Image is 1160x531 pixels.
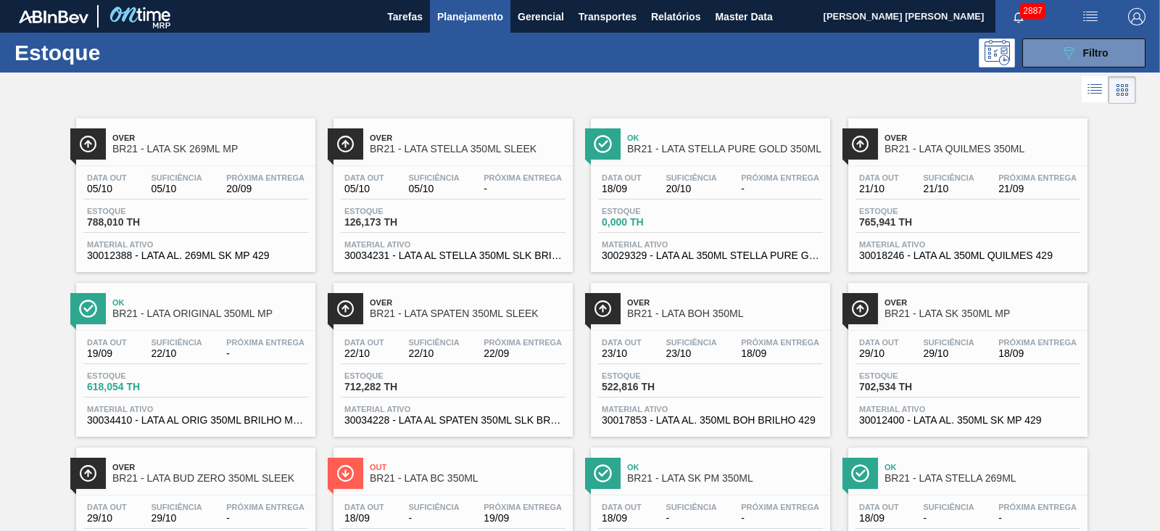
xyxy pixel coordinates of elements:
[484,513,562,524] span: 19/09
[837,272,1095,437] a: ÍconeOverBR21 - LATA SK 350ML MPData out29/10Suficiência29/10Próxima Entrega18/09Estoque702,534 T...
[741,503,819,511] span: Próxima Entrega
[344,338,384,347] span: Data out
[859,173,899,182] span: Data out
[112,308,308,319] span: BR21 - LATA ORIGINAL 350ML MP
[484,348,562,359] span: 22/09
[859,382,961,392] span: 702,534 TH
[151,173,202,182] span: Suficiência
[151,348,202,359] span: 22/10
[87,503,127,511] span: Data out
[370,463,565,472] span: Out
[151,184,202,194] span: 05/10
[859,207,961,215] span: Estoque
[741,513,819,524] span: -
[112,133,308,142] span: Over
[370,144,565,155] span: BR21 - LATA STELLA 350ML SLEEK
[859,338,899,347] span: Data out
[884,308,1080,319] span: BR21 - LATA SK 350ML MP
[87,217,188,228] span: 788,010 TH
[979,38,1015,67] div: Pogramando: nenhum usuário selecionado
[602,240,819,249] span: Material ativo
[112,463,308,472] span: Over
[484,503,562,511] span: Próxima Entrega
[87,415,304,426] span: 30034410 - LATA AL ORIG 350ML BRILHO MULTIPACK
[344,513,384,524] span: 18/09
[923,338,974,347] span: Suficiência
[65,272,323,437] a: ÍconeOkBR21 - LATA ORIGINAL 350ML MPData out19/09Suficiência22/10Próxima Entrega-Estoque618,054 T...
[627,463,823,472] span: Ok
[859,184,899,194] span: 21/10
[370,308,565,319] span: BR21 - LATA SPATEN 350ML SLEEK
[998,503,1077,511] span: Próxima Entrega
[1082,8,1099,25] img: userActions
[344,405,562,413] span: Material ativo
[79,300,97,318] img: Ícone
[336,464,355,482] img: Ícone
[1022,38,1145,67] button: Filtro
[884,463,1080,472] span: Ok
[859,217,961,228] span: 765,941 TH
[651,8,700,25] span: Relatórios
[19,10,88,23] img: TNhmsLtSVTkK8tSr43FrP2fwEKptu5GPRR3wAAAABJRU5ErkJggg==
[323,107,580,272] a: ÍconeOverBR21 - LATA STELLA 350ML SLEEKData out05/10Suficiência05/10Próxima Entrega-Estoque126,17...
[998,348,1077,359] span: 18/09
[408,184,459,194] span: 05/10
[151,513,202,524] span: 29/10
[995,7,1042,27] button: Notificações
[666,338,716,347] span: Suficiência
[884,298,1080,307] span: Over
[998,173,1077,182] span: Próxima Entrega
[408,503,459,511] span: Suficiência
[408,513,459,524] span: -
[226,338,304,347] span: Próxima Entrega
[741,184,819,194] span: -
[408,348,459,359] span: 22/10
[884,144,1080,155] span: BR21 - LATA QUILMES 350ML
[323,272,580,437] a: ÍconeOverBR21 - LATA SPATEN 350ML SLEEKData out22/10Suficiência22/10Próxima Entrega22/09Estoque71...
[627,144,823,155] span: BR21 - LATA STELLA PURE GOLD 350ML
[408,173,459,182] span: Suficiência
[666,348,716,359] span: 23/10
[1083,47,1109,59] span: Filtro
[627,133,823,142] span: Ok
[859,503,899,511] span: Data out
[923,503,974,511] span: Suficiência
[87,513,127,524] span: 29/10
[1082,76,1109,104] div: Visão em Lista
[226,513,304,524] span: -
[408,338,459,347] span: Suficiência
[851,300,869,318] img: Ícone
[437,8,503,25] span: Planejamento
[859,405,1077,413] span: Material ativo
[923,173,974,182] span: Suficiência
[602,513,642,524] span: 18/09
[923,348,974,359] span: 29/10
[112,144,308,155] span: BR21 - LATA SK 269ML MP
[226,173,304,182] span: Próxima Entrega
[594,464,612,482] img: Ícone
[344,382,446,392] span: 712,282 TH
[602,217,703,228] span: 0,000 TH
[741,348,819,359] span: 18/09
[484,338,562,347] span: Próxima Entrega
[87,405,304,413] span: Material ativo
[579,8,637,25] span: Transportes
[79,135,97,153] img: Ícone
[370,298,565,307] span: Over
[602,250,819,261] span: 30029329 - LATA AL 350ML STELLA PURE GOLD
[859,513,899,524] span: 18/09
[387,8,423,25] span: Tarefas
[884,133,1080,142] span: Over
[859,250,1077,261] span: 30018246 - LATA AL 350ML QUILMES 429
[226,184,304,194] span: 20/09
[627,308,823,319] span: BR21 - LATA BOH 350ML
[627,473,823,484] span: BR21 - LATA SK PM 350ML
[602,173,642,182] span: Data out
[627,298,823,307] span: Over
[344,250,562,261] span: 30034231 - LATA AL STELLA 350ML SLK BRILHO
[79,464,97,482] img: Ícone
[87,173,127,182] span: Data out
[666,173,716,182] span: Suficiência
[87,382,188,392] span: 618,054 TH
[151,503,202,511] span: Suficiência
